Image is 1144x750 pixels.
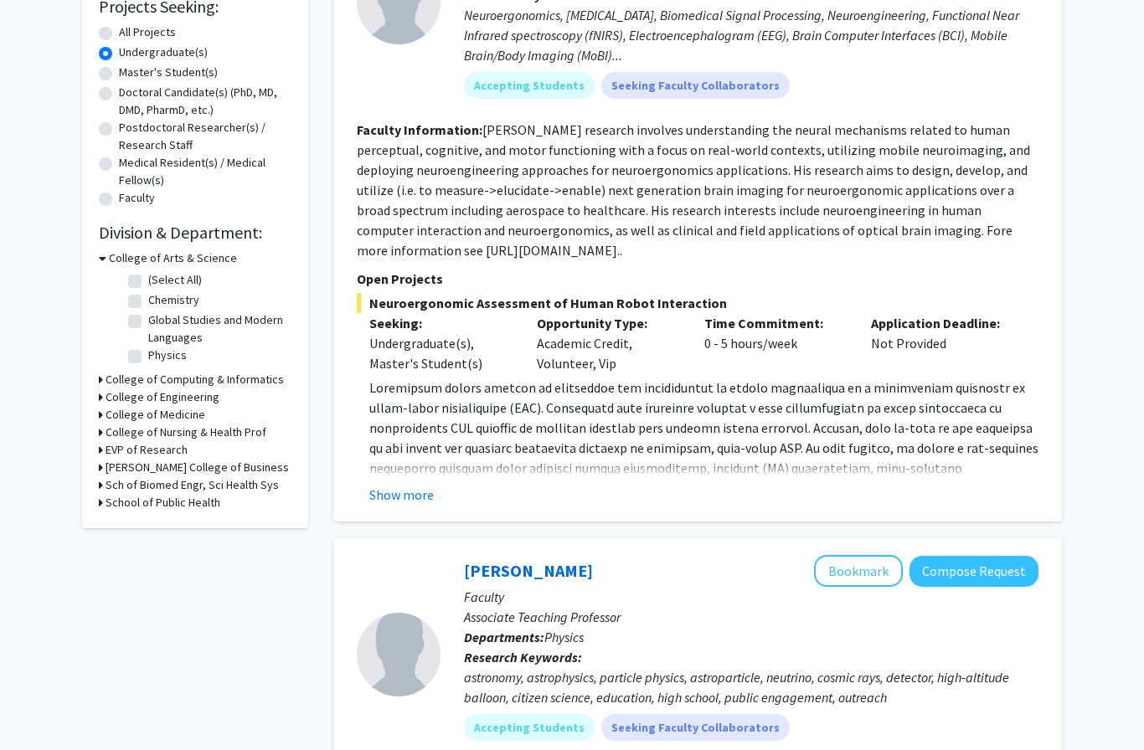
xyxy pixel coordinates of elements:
h2: Division & Department: [99,223,291,243]
a: [PERSON_NAME] [464,560,593,581]
button: Add Christina Love to Bookmarks [814,555,903,587]
label: Postdoctoral Researcher(s) / Research Staff [119,119,291,154]
label: Undergraduate(s) [119,44,208,61]
label: Physics [148,347,187,364]
b: Research Keywords: [464,649,582,665]
p: Seeking: [369,313,512,333]
h3: [PERSON_NAME] College of Business [106,459,289,476]
h3: School of Public Health [106,494,220,511]
h3: College of Arts & Science [109,249,237,267]
label: (Select All) [148,271,202,289]
div: 0 - 5 hours/week [692,313,859,373]
mat-chip: Accepting Students [464,72,595,99]
fg-read-more: [PERSON_NAME] research involves understanding the neural mechanisms related to human perceptual, ... [357,121,1030,259]
h3: College of Nursing & Health Prof [106,424,266,441]
h3: College of Medicine [106,406,205,424]
b: Faculty Information: [357,121,482,138]
label: All Projects [119,23,176,41]
label: Medical Resident(s) / Medical Fellow(s) [119,154,291,189]
button: Show more [369,485,434,505]
p: Time Commitment: [704,313,847,333]
p: Associate Teaching Professor [464,607,1038,627]
h3: College of Engineering [106,388,219,406]
span: Neuroergonomic Assessment of Human Robot Interaction [357,293,1038,313]
h3: College of Computing & Informatics [106,371,284,388]
div: Academic Credit, Volunteer, Vip [524,313,692,373]
label: Doctoral Candidate(s) (PhD, MD, DMD, PharmD, etc.) [119,84,291,119]
b: Departments: [464,629,544,645]
mat-chip: Accepting Students [464,714,595,741]
p: Application Deadline: [871,313,1013,333]
div: Not Provided [858,313,1026,373]
label: Global Studies and Modern Languages [148,311,287,347]
span: Physics [544,629,584,645]
mat-chip: Seeking Faculty Collaborators [601,714,790,741]
p: Opportunity Type: [537,313,679,333]
mat-chip: Seeking Faculty Collaborators [601,72,790,99]
label: Master's Student(s) [119,64,218,81]
button: Compose Request to Christina Love [910,556,1038,587]
h3: EVP of Research [106,441,188,459]
h3: Sch of Biomed Engr, Sci Health Sys [106,476,279,494]
iframe: Chat [13,675,71,737]
p: Open Projects [357,269,1038,289]
div: Undergraduate(s), Master's Student(s) [369,333,512,373]
p: Faculty [464,587,1038,607]
p: Loremipsum dolors ametcon ad elitseddoe tem incididuntut la etdolo magnaaliqua en a minimveniam q... [369,378,1038,619]
label: Faculty [119,189,155,207]
label: Chemistry [148,291,199,309]
div: Neuroergonomics, [MEDICAL_DATA], Biomedical Signal Processing, Neuroengineering, Functional Near ... [464,5,1038,65]
div: astronomy, astrophysics, particle physics, astroparticle, neutrino, cosmic rays, detector, high-a... [464,667,1038,707]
